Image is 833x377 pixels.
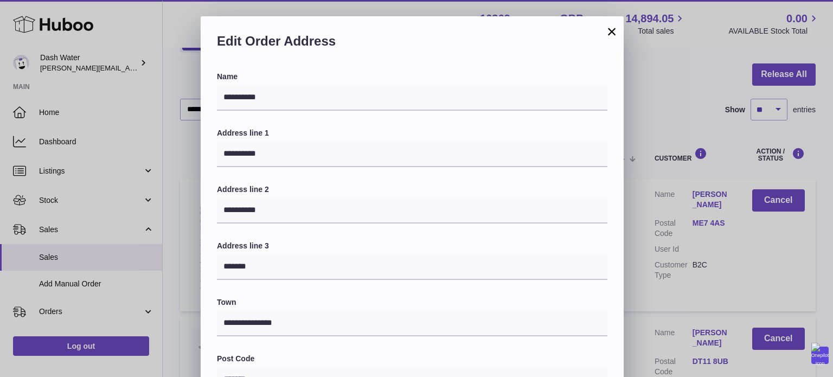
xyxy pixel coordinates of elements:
label: Town [217,297,607,308]
label: Address line 1 [217,128,607,138]
label: Address line 3 [217,241,607,251]
label: Name [217,72,607,82]
label: Post Code [217,354,607,364]
label: Address line 2 [217,184,607,195]
h2: Edit Order Address [217,33,607,55]
button: × [605,25,618,38]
